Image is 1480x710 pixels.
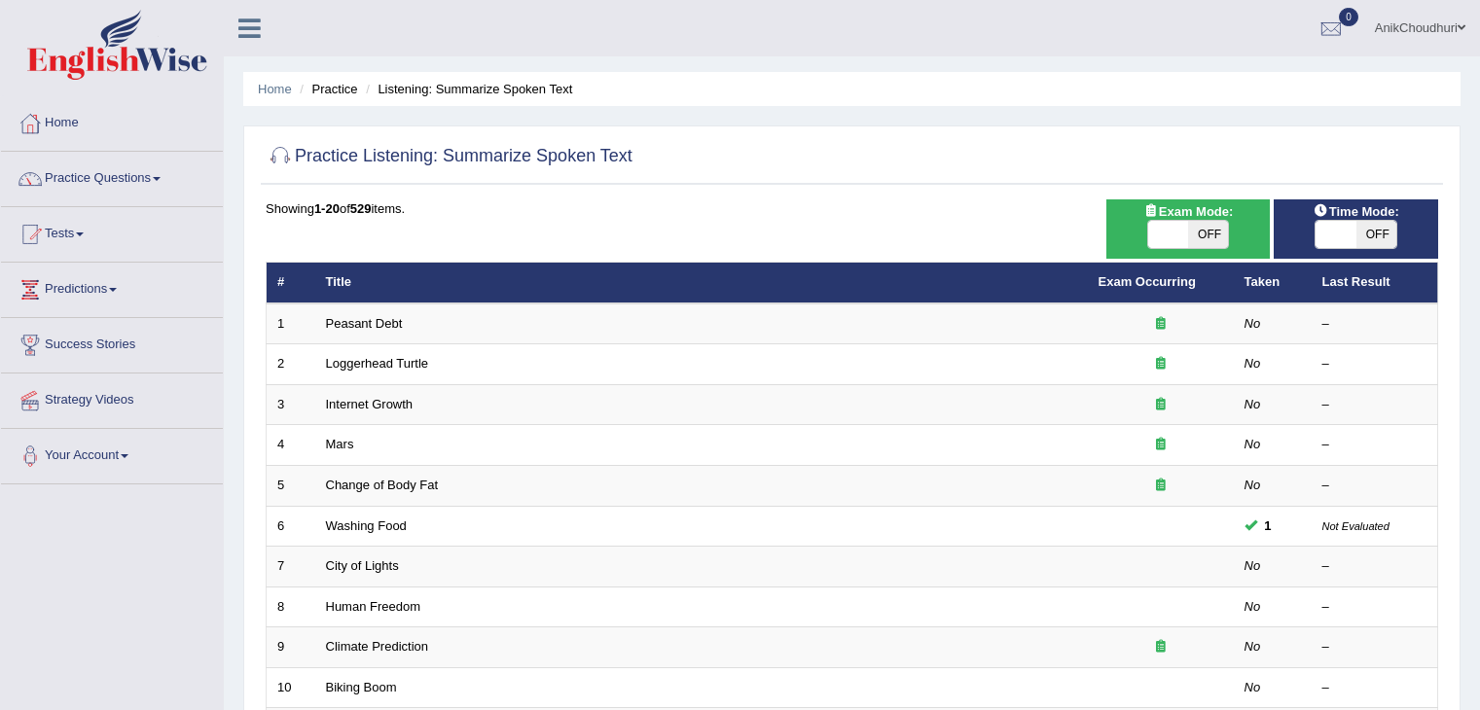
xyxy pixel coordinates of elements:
[1245,437,1261,451] em: No
[1322,520,1390,532] small: Not Evaluated
[326,599,421,614] a: Human Freedom
[350,201,372,216] b: 529
[1356,221,1397,248] span: OFF
[1245,639,1261,654] em: No
[1245,599,1261,614] em: No
[326,478,439,492] a: Change of Body Fat
[267,586,315,627] td: 8
[1,429,223,478] a: Your Account
[1322,679,1427,697] div: –
[1322,557,1427,576] div: –
[1188,221,1229,248] span: OFF
[1,207,223,256] a: Tests
[1245,316,1261,331] em: No
[295,80,357,98] li: Practice
[267,547,315,587] td: 7
[267,506,315,547] td: 6
[1099,315,1223,334] div: Exam occurring question
[1245,397,1261,411] em: No
[1106,199,1271,259] div: Show exams occurring in exams
[326,437,354,451] a: Mars
[267,344,315,385] td: 2
[326,397,414,411] a: Internet Growth
[1099,396,1223,414] div: Exam occurring question
[267,627,315,668] td: 9
[267,466,315,507] td: 5
[361,80,572,98] li: Listening: Summarize Spoken Text
[266,199,1438,218] div: Showing of items.
[1099,436,1223,454] div: Exam occurring question
[326,639,429,654] a: Climate Prediction
[1322,477,1427,495] div: –
[1,96,223,145] a: Home
[1099,638,1223,657] div: Exam occurring question
[267,425,315,466] td: 4
[1322,315,1427,334] div: –
[267,263,315,303] th: #
[1099,355,1223,373] div: Exam occurring question
[1136,201,1241,222] span: Exam Mode:
[1245,356,1261,371] em: No
[326,518,407,533] a: Washing Food
[1,263,223,311] a: Predictions
[1306,201,1407,222] span: Time Mode:
[1,318,223,367] a: Success Stories
[1257,515,1280,536] span: You cannot take this question anymore
[326,558,399,573] a: City of Lights
[266,142,632,171] h2: Practice Listening: Summarize Spoken Text
[258,82,292,96] a: Home
[1312,263,1438,303] th: Last Result
[267,384,315,425] td: 3
[315,263,1088,303] th: Title
[1245,478,1261,492] em: No
[267,303,315,344] td: 1
[1099,477,1223,495] div: Exam occurring question
[1,373,223,422] a: Strategy Videos
[1245,558,1261,573] em: No
[326,680,397,694] a: Biking Boom
[1322,638,1427,657] div: –
[314,201,340,216] b: 1-20
[1245,680,1261,694] em: No
[1339,8,1358,26] span: 0
[1322,598,1427,617] div: –
[1322,396,1427,414] div: –
[1322,355,1427,373] div: –
[267,667,315,708] td: 10
[1234,263,1312,303] th: Taken
[1322,436,1427,454] div: –
[326,356,429,371] a: Loggerhead Turtle
[1,152,223,200] a: Practice Questions
[1099,274,1196,289] a: Exam Occurring
[326,316,403,331] a: Peasant Debt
